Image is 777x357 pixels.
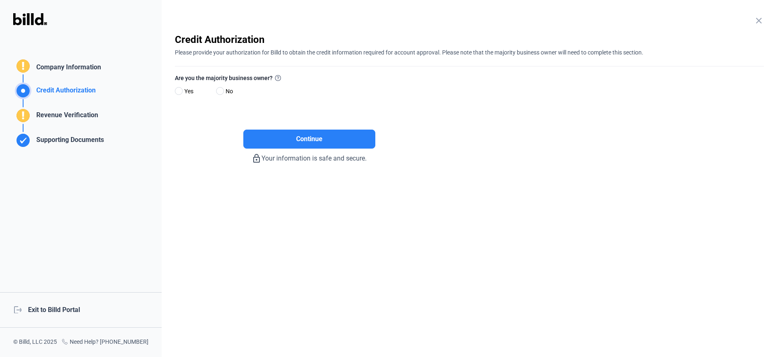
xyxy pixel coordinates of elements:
div: Your information is safe and secure. [175,149,443,163]
span: Continue [296,134,323,144]
span: Yes [181,86,193,96]
div: Supporting Documents [33,135,104,149]
div: Company Information [33,62,101,74]
mat-icon: logout [13,305,21,313]
div: Credit Authorization [175,33,764,46]
div: Need Help? [PHONE_NUMBER] [61,338,148,347]
mat-icon: close [754,16,764,26]
span: No [222,86,233,96]
img: Billd Logo [13,13,47,25]
div: Credit Authorization [33,85,96,99]
button: Continue [243,130,375,149]
div: Revenue Verification [33,110,98,124]
label: Are you the majority business owner? [175,73,443,84]
div: © Billd, LLC 2025 [13,338,57,347]
mat-icon: lock_outline [252,154,261,163]
div: Please provide your authorization for Billd to obtain the credit information required for account... [175,46,764,57]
